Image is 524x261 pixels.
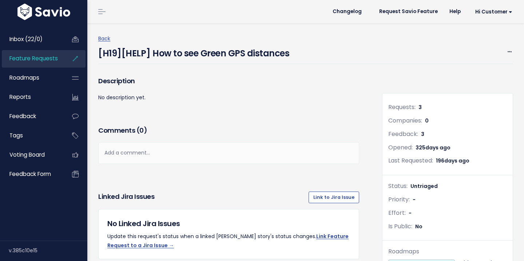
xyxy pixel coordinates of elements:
span: Inbox (22/0) [9,35,43,43]
h3: Comments ( ) [98,125,359,136]
a: Inbox (22/0) [2,31,60,48]
span: Feedback: [388,130,418,138]
span: days ago [425,144,450,151]
span: 0 [139,126,144,135]
span: Reports [9,93,31,101]
a: Hi Customer [467,6,518,17]
span: Tags [9,132,23,139]
h4: [H19][HELP] How to see Green GPS distances [98,43,289,60]
span: - [413,196,416,203]
span: Priority: [388,195,410,204]
div: Add a comment... [98,142,359,164]
h5: No Linked Jira Issues [107,218,350,229]
span: Last Requested: [388,156,433,165]
p: No description yet. [98,93,359,102]
span: Voting Board [9,151,45,158]
span: Is Public: [388,222,412,230]
span: Changelog [333,9,362,14]
h3: Linked Jira issues [98,192,154,203]
span: Opened: [388,143,413,152]
span: Companies: [388,116,422,125]
h3: Description [98,76,359,86]
span: - [409,209,412,217]
span: 0 [425,117,429,124]
span: 325 [416,144,450,151]
span: Roadmaps [9,74,39,81]
span: No [415,223,422,230]
img: logo-white.9d6f32f41409.svg [16,4,72,20]
a: Feedback [2,108,60,125]
span: Feedback form [9,170,51,178]
a: Reports [2,89,60,105]
span: 3 [418,104,422,111]
a: Roadmaps [2,69,60,86]
span: Feature Requests [9,55,58,62]
span: 196 [436,157,469,164]
a: Link to Jira Issue [309,192,359,203]
span: Effort: [388,209,406,217]
p: Update this request's status when a linked [PERSON_NAME] story's status changes. [107,232,350,250]
a: Feature Requests [2,50,60,67]
a: Help [444,6,467,17]
span: Status: [388,182,408,190]
a: Tags [2,127,60,144]
span: Feedback [9,112,36,120]
a: Back [98,35,110,42]
a: Feedback form [2,166,60,182]
a: Request Savio Feature [373,6,444,17]
span: days ago [444,157,469,164]
span: Untriaged [410,182,438,190]
div: v.385c10e15 [9,241,87,260]
a: Voting Board [2,146,60,163]
span: 3 [421,130,424,138]
div: Roadmaps [388,246,507,257]
span: Hi Customer [475,9,512,15]
span: Requests: [388,103,416,111]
